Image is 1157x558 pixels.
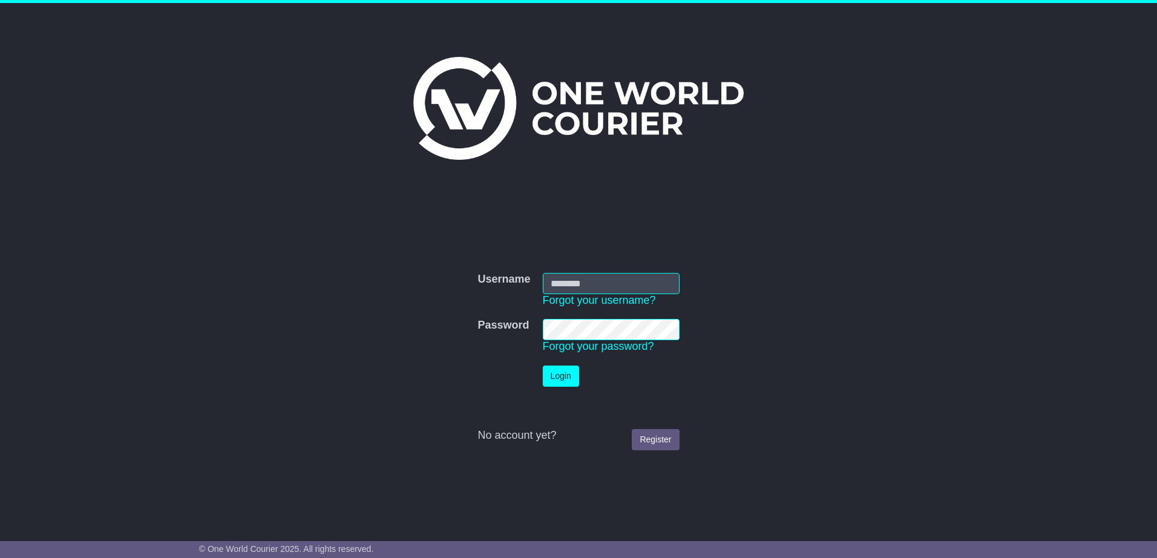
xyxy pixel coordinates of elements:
div: No account yet? [477,429,679,442]
a: Register [632,429,679,450]
button: Login [543,366,579,387]
span: © One World Courier 2025. All rights reserved. [199,544,374,554]
label: Username [477,273,530,286]
a: Forgot your password? [543,340,654,352]
a: Forgot your username? [543,294,656,306]
img: One World [413,57,744,160]
label: Password [477,319,529,332]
